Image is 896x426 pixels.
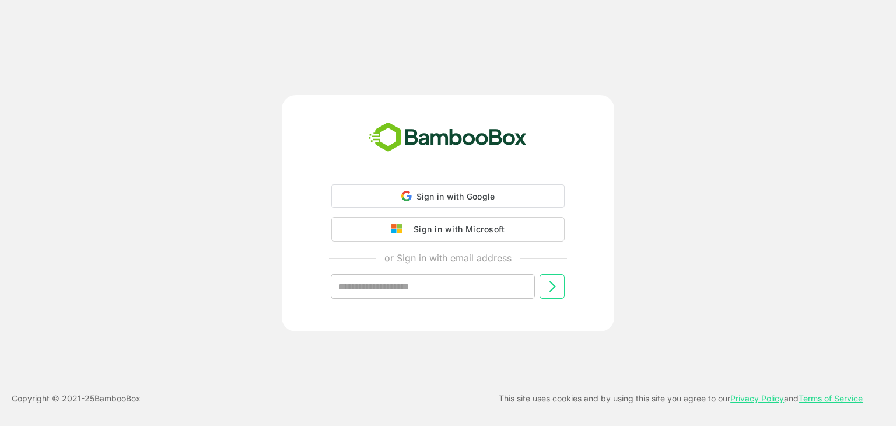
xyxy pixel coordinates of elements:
[730,393,784,403] a: Privacy Policy
[331,184,565,208] div: Sign in with Google
[384,251,512,265] p: or Sign in with email address
[12,392,141,406] p: Copyright © 2021- 25 BambooBox
[499,392,863,406] p: This site uses cookies and by using this site you agree to our and
[408,222,505,237] div: Sign in with Microsoft
[416,191,495,201] span: Sign in with Google
[331,217,565,242] button: Sign in with Microsoft
[362,118,533,157] img: bamboobox
[391,224,408,235] img: google
[799,393,863,403] a: Terms of Service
